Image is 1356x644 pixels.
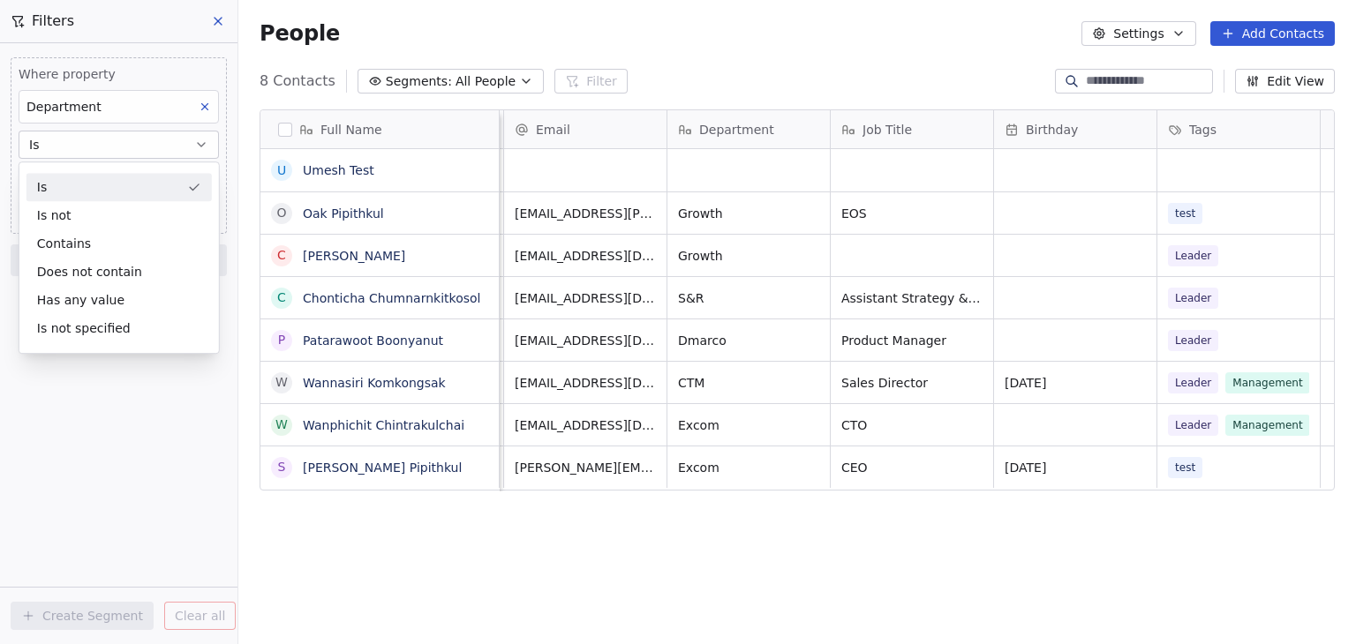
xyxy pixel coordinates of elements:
[678,332,819,349] span: Dmarco
[667,110,830,148] div: Department
[1235,69,1335,94] button: Edit View
[1168,288,1218,309] span: Leader
[1225,415,1309,436] span: Management
[303,418,464,432] a: Wanphichit Chintrakulchai
[994,110,1156,148] div: Birthday
[277,288,286,307] div: C
[26,173,212,201] div: Is
[260,20,340,47] span: People
[841,205,983,222] span: EOS
[275,416,288,434] div: W
[536,121,570,139] span: Email
[456,72,516,91] span: All People
[277,246,286,265] div: C
[841,374,983,392] span: Sales Director
[1026,121,1078,139] span: Birthday
[303,333,443,348] a: Patarawoot Boonyanut
[678,459,819,476] span: Excom
[303,163,374,177] a: Umesh Test
[260,71,335,92] span: 8 Contacts
[841,332,983,349] span: Product Manager
[260,149,500,634] div: grid
[678,374,819,392] span: CTM
[303,376,446,390] a: Wannasiri Komkongsak
[278,458,286,476] div: S
[26,258,212,286] div: Does not contain
[1005,459,1146,476] span: [DATE]
[1168,245,1218,266] span: Leader
[841,459,983,476] span: CEO
[277,161,286,180] div: U
[26,314,212,342] div: Is not specified
[276,204,286,222] div: O
[504,110,667,148] div: Email
[275,373,288,392] div: W
[1168,372,1218,393] span: Leader
[320,121,382,139] span: Full Name
[515,416,656,434] span: [EMAIL_ADDRESS][DOMAIN_NAME]
[1168,203,1202,224] span: test
[678,289,819,307] span: S&R
[1168,415,1218,436] span: Leader
[260,110,499,148] div: Full Name
[26,201,212,229] div: Is not
[1005,374,1146,392] span: [DATE]
[515,374,656,392] span: [EMAIL_ADDRESS][DOMAIN_NAME]
[515,459,656,476] span: [PERSON_NAME][EMAIL_ADDRESS][DOMAIN_NAME]
[1168,330,1218,351] span: Leader
[831,110,993,148] div: Job Title
[678,205,819,222] span: Growth
[515,205,656,222] span: [EMAIL_ADDRESS][PERSON_NAME][DOMAIN_NAME]
[303,206,384,221] a: Oak Pipithkul
[515,289,656,307] span: [EMAIL_ADDRESS][DOMAIN_NAME]
[678,416,819,434] span: Excom
[386,72,452,91] span: Segments:
[1081,21,1195,46] button: Settings
[515,247,656,265] span: [EMAIL_ADDRESS][DOMAIN_NAME]
[678,247,819,265] span: Growth
[554,69,628,94] button: Filter
[699,121,774,139] span: Department
[26,286,212,314] div: Has any value
[1225,372,1309,393] span: Management
[1189,121,1217,139] span: Tags
[1168,457,1202,478] span: test
[841,289,983,307] span: Assistant Strategy & Risk Manager
[515,332,656,349] span: [EMAIL_ADDRESS][DOMAIN_NAME]
[278,331,285,349] div: P
[841,416,983,434] span: CTO
[303,291,480,305] a: Chonticha Chumnarnkitkosol
[303,249,405,263] a: [PERSON_NAME]
[303,461,462,475] a: [PERSON_NAME] Pipithkul
[863,121,912,139] span: Job Title
[19,173,219,342] div: Suggestions
[1157,110,1320,148] div: Tags
[26,229,212,258] div: Contains
[1210,21,1335,46] button: Add Contacts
